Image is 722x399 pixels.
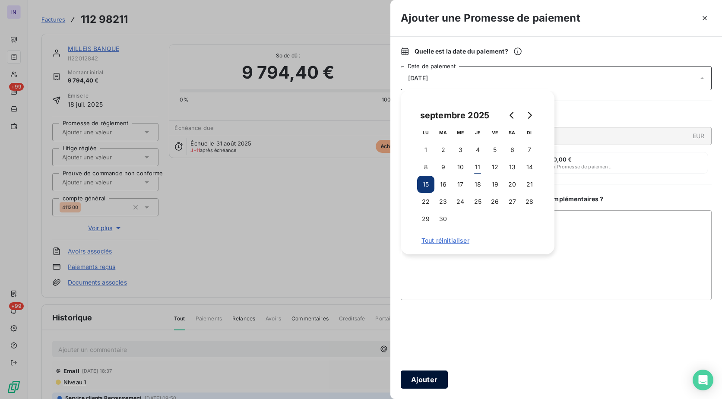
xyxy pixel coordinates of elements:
[417,193,434,210] button: 22
[417,141,434,158] button: 1
[452,124,469,141] th: mercredi
[452,158,469,176] button: 10
[503,176,521,193] button: 20
[452,193,469,210] button: 24
[434,193,452,210] button: 23
[408,75,428,82] span: [DATE]
[503,124,521,141] th: samedi
[469,141,486,158] button: 4
[417,176,434,193] button: 15
[469,158,486,176] button: 11
[401,370,448,389] button: Ajouter
[503,193,521,210] button: 27
[417,108,492,122] div: septembre 2025
[521,193,538,210] button: 28
[521,124,538,141] th: dimanche
[415,47,522,56] span: Quelle est la date du paiement ?
[434,210,452,228] button: 30
[521,158,538,176] button: 14
[434,176,452,193] button: 16
[503,158,521,176] button: 13
[486,193,503,210] button: 26
[553,156,572,163] span: 0,00 €
[521,176,538,193] button: 21
[486,176,503,193] button: 19
[452,141,469,158] button: 3
[469,193,486,210] button: 25
[417,210,434,228] button: 29
[521,107,538,124] button: Go to next month
[469,176,486,193] button: 18
[434,124,452,141] th: mardi
[434,141,452,158] button: 2
[503,141,521,158] button: 6
[521,141,538,158] button: 7
[486,158,503,176] button: 12
[693,370,713,390] div: Open Intercom Messenger
[486,141,503,158] button: 5
[417,158,434,176] button: 8
[401,10,580,26] h3: Ajouter une Promesse de paiement
[434,158,452,176] button: 9
[503,107,521,124] button: Go to previous month
[486,124,503,141] th: vendredi
[469,124,486,141] th: jeudi
[417,124,434,141] th: lundi
[421,237,534,244] span: Tout réinitialiser
[452,176,469,193] button: 17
